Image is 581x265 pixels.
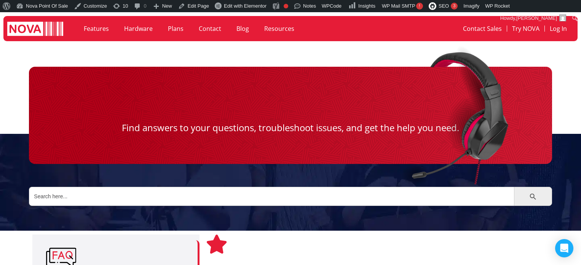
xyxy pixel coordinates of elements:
[555,239,573,257] div: Open Intercom Messenger
[224,3,267,9] span: Edit with Elementor
[29,187,514,206] input: Search here...
[257,20,302,37] a: Resources
[7,22,63,37] img: logo white
[407,20,572,37] nav: Menu
[498,12,569,24] a: Howdy,
[458,20,507,37] a: Contact Sales
[507,20,544,37] a: Try NOVA
[545,20,572,37] a: Log In
[191,20,229,37] a: Contact
[207,234,226,254] a: NOVA FAQ
[516,15,557,21] span: [PERSON_NAME]
[416,3,423,10] span: !
[122,121,459,135] p: Find answers to your questions, troubleshoot issues, and get the help you need.
[76,20,117,37] a: Features
[160,20,191,37] a: Plans
[76,20,399,37] nav: Menu
[284,4,288,8] div: Focus keyphrase not set
[451,3,458,10] div: 3
[229,20,257,37] a: Blog
[117,20,160,37] a: Hardware
[439,3,449,9] span: SEO
[358,3,375,9] span: Insights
